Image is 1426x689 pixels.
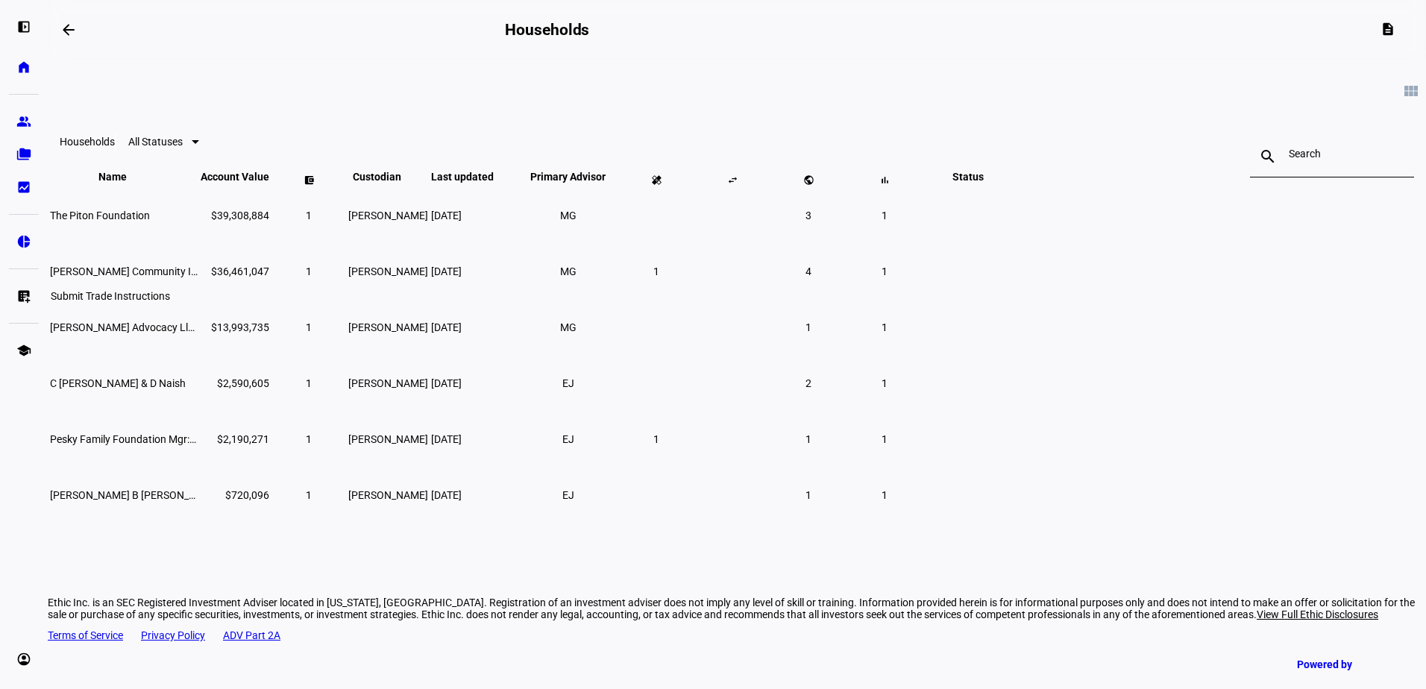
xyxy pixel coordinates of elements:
span: 1 [805,321,811,333]
eth-data-table-title: Households [60,136,115,148]
span: 1 [306,489,312,501]
span: C Tomchin & D Naish [50,377,186,389]
span: View Full Ethic Disclosures [1257,608,1378,620]
eth-mat-symbol: account_circle [16,652,31,667]
td: $2,590,605 [200,356,270,410]
span: 1 [882,321,888,333]
span: 1 [882,433,888,445]
td: $13,993,735 [200,300,270,354]
span: [PERSON_NAME] [348,433,428,445]
span: 3 [805,210,811,221]
a: folder_copy [9,139,39,169]
eth-mat-symbol: school [16,343,31,358]
span: 1 [882,377,888,389]
span: [DATE] [431,433,462,445]
span: 4 [805,265,811,277]
a: pie_chart [9,227,39,257]
a: Terms of Service [48,629,123,641]
span: Pesky Family Foundation Mgr: Ethic Inc [50,433,231,445]
span: 1 [653,433,659,445]
span: 1 [882,210,888,221]
input: Search [1289,148,1375,160]
li: EJ [555,482,582,509]
li: MG [555,314,582,341]
a: group [9,107,39,136]
eth-mat-symbol: group [16,114,31,129]
eth-mat-symbol: folder_copy [16,147,31,162]
span: All Statuses [128,136,183,148]
mat-icon: description [1381,22,1395,37]
a: home [9,52,39,82]
span: 1 [306,265,312,277]
span: [PERSON_NAME] [348,265,428,277]
mat-icon: arrow_backwards [60,21,78,39]
a: bid_landscape [9,172,39,202]
mat-icon: view_module [1402,82,1420,100]
li: EJ [555,426,582,453]
a: Privacy Policy [141,629,205,641]
li: EJ [555,370,582,397]
span: Status [941,171,995,183]
span: 1 [306,433,312,445]
a: Powered by [1290,650,1404,678]
span: 1 [882,265,888,277]
span: [DATE] [431,377,462,389]
span: Account Value [201,171,269,183]
span: 1 [805,433,811,445]
div: Submit Trade Instructions [45,287,176,305]
span: Gary Community Investment Company [50,265,287,277]
span: 1 [653,265,659,277]
span: [PERSON_NAME] [348,489,428,501]
eth-mat-symbol: list_alt_add [16,289,31,303]
span: [DATE] [431,210,462,221]
span: [PERSON_NAME] [348,321,428,333]
span: 1 [306,377,312,389]
eth-mat-symbol: bid_landscape [16,180,31,195]
eth-mat-symbol: home [16,60,31,75]
span: [PERSON_NAME] [348,210,428,221]
span: [PERSON_NAME] [348,377,428,389]
span: Decker B Rolph & Jessica Rolph [50,489,312,501]
h2: Households [505,21,589,39]
span: Primary Advisor [519,171,617,183]
span: [DATE] [431,489,462,501]
span: [DATE] [431,321,462,333]
span: 1 [306,210,312,221]
mat-icon: search [1250,148,1286,166]
span: Name [98,171,149,183]
td: $39,308,884 [200,188,270,242]
span: 1 [306,321,312,333]
span: 2 [805,377,811,389]
eth-mat-symbol: left_panel_open [16,19,31,34]
span: 1 [882,489,888,501]
span: Last updated [431,171,516,183]
span: Custodian [353,171,424,183]
span: 1 [805,489,811,501]
span: Gary Advocacy Llc Mgr: Ethic Inc [50,321,258,333]
li: MG [555,258,582,285]
td: $720,096 [200,468,270,522]
a: ADV Part 2A [223,629,280,641]
span: [DATE] [431,265,462,277]
li: MG [555,202,582,229]
eth-mat-symbol: pie_chart [16,234,31,249]
td: $36,461,047 [200,244,270,298]
td: $2,190,271 [200,412,270,466]
span: The Piton Foundation [50,210,150,221]
div: Ethic Inc. is an SEC Registered Investment Adviser located in [US_STATE], [GEOGRAPHIC_DATA]. Regi... [48,597,1426,620]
